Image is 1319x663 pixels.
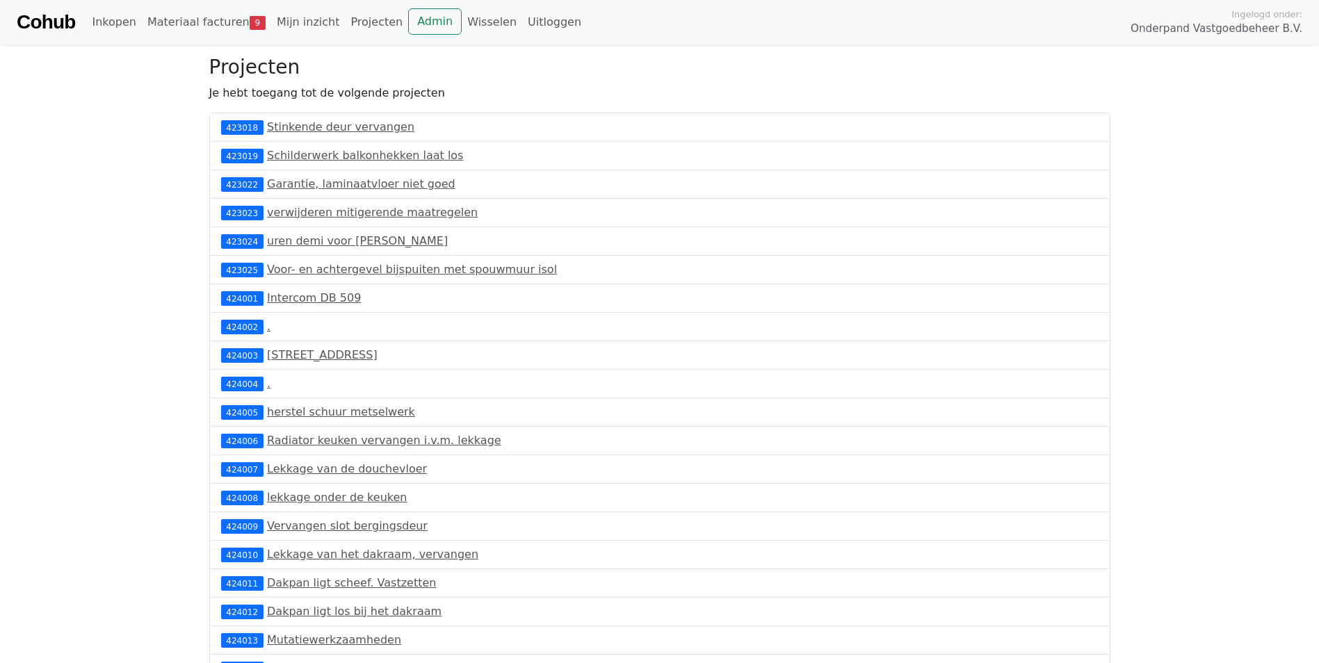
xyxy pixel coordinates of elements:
div: 424002 [221,320,264,334]
div: 423022 [221,177,264,191]
div: 423018 [221,120,264,134]
a: Stinkende deur vervangen [267,120,414,133]
div: 423025 [221,263,264,277]
a: . [267,320,270,333]
a: verwijderen mitigerende maatregelen [267,206,478,219]
div: 424004 [221,377,264,391]
div: 424007 [221,462,264,476]
span: Ingelogd onder: [1231,8,1302,21]
a: Voor- en achtergevel bijspuiten met spouwmuur isol [267,263,557,276]
a: Dakpan ligt scheef. Vastzetten [267,576,436,589]
a: Dakpan ligt los bij het dakraam [267,605,442,618]
a: Garantie, laminaatvloer niet goed [267,177,455,190]
div: 424006 [221,434,264,448]
div: 423023 [221,206,264,220]
p: Je hebt toegang tot de volgende projecten [209,85,1110,101]
div: 423024 [221,234,264,248]
span: Onderpand Vastgoedbeheer B.V. [1131,21,1302,37]
div: 423019 [221,149,264,163]
a: Intercom DB 509 [267,291,361,304]
a: lekkage onder de keuken [267,491,407,504]
div: 424001 [221,291,264,305]
a: Vervangen slot bergingsdeur [267,519,428,532]
div: 424003 [221,348,264,362]
a: Mutatiewerkzaamheden [267,633,401,646]
a: [STREET_ADDRESS] [267,348,378,361]
a: Materiaal facturen9 [142,8,271,36]
div: 424009 [221,519,264,533]
a: . [267,377,270,390]
span: 9 [250,16,266,30]
a: Radiator keuken vervangen i.v.m. lekkage [267,434,501,447]
a: Mijn inzicht [271,8,346,36]
a: uren demi voor [PERSON_NAME] [267,234,448,247]
a: Wisselen [462,8,522,36]
div: 424012 [221,605,264,619]
h3: Projecten [209,56,1110,79]
a: Schilderwerk balkonhekken laat los [267,149,463,162]
div: 424008 [221,491,264,505]
div: 424010 [221,548,264,562]
a: herstel schuur metselwerk [267,405,415,418]
a: Projecten [345,8,408,36]
a: Uitloggen [522,8,587,36]
a: Inkopen [86,8,141,36]
div: 424005 [221,405,264,419]
a: Cohub [17,6,75,39]
a: Admin [408,8,462,35]
a: Lekkage van de douchevloer [267,462,427,475]
div: 424013 [221,633,264,647]
a: Lekkage van het dakraam, vervangen [267,548,478,561]
div: 424011 [221,576,264,590]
